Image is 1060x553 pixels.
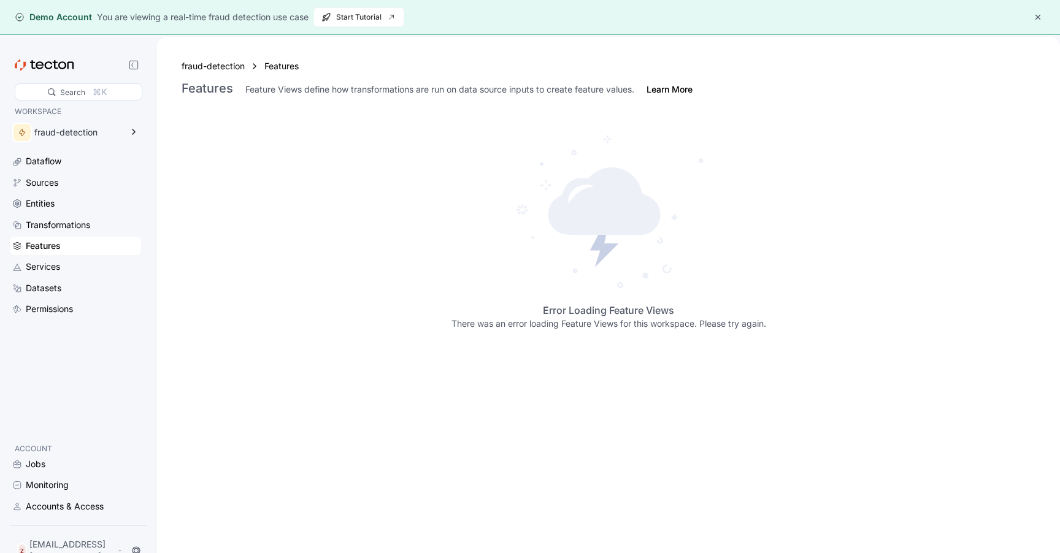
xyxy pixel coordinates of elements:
[647,83,693,96] a: Learn More
[313,7,404,27] button: Start Tutorial
[26,500,104,513] div: Accounts & Access
[97,10,309,24] div: You are viewing a real-time fraud detection use case
[10,497,141,516] a: Accounts & Access
[10,152,141,170] a: Dataflow
[15,11,92,23] div: Demo Account
[15,105,136,118] p: WORKSPACE
[26,457,45,471] div: Jobs
[10,174,141,192] a: Sources
[264,59,307,73] a: Features
[10,194,141,213] a: Entities
[60,86,85,98] div: Search
[26,302,73,316] div: Permissions
[93,85,107,99] div: ⌘K
[26,260,60,273] div: Services
[15,443,136,455] p: ACCOUNT
[10,216,141,234] a: Transformations
[10,237,141,255] a: Features
[26,239,61,253] div: Features
[321,8,396,26] span: Start Tutorial
[10,476,141,494] a: Monitoring
[182,81,233,96] h3: Features
[26,281,61,295] div: Datasets
[451,303,766,318] h4: Error Loading Feature Views
[10,455,141,473] a: Jobs
[10,257,141,276] a: Services
[26,478,69,492] div: Monitoring
[451,318,766,330] p: There was an error loading Feature Views for this workspace. Please try again.
[15,83,142,101] div: Search⌘K
[34,128,121,137] div: fraud-detection
[26,197,55,210] div: Entities
[10,300,141,318] a: Permissions
[26,176,58,189] div: Sources
[245,83,634,96] div: Feature Views define how transformations are run on data source inputs to create feature values.
[182,59,245,73] a: fraud-detection
[26,218,90,232] div: Transformations
[26,154,61,168] div: Dataflow
[10,279,141,297] a: Datasets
